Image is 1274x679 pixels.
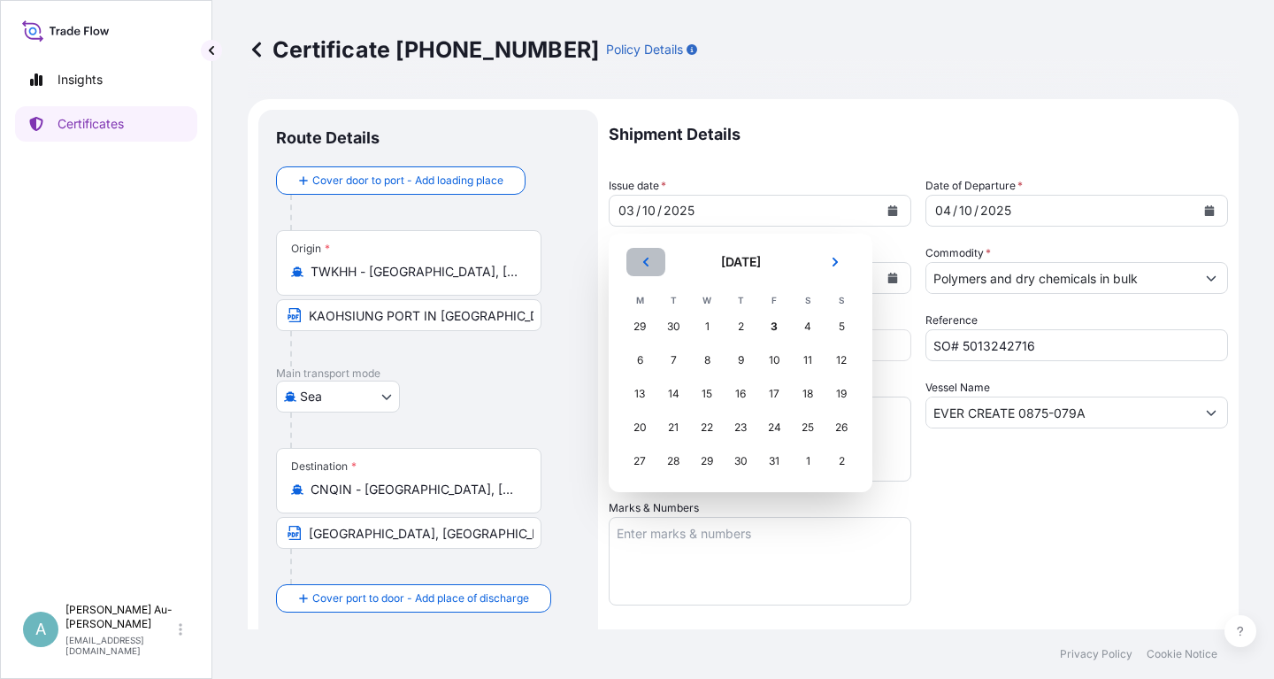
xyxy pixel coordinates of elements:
[758,445,790,477] div: Friday, 31 October 2025
[825,378,857,410] div: Sunday, 19 October 2025
[691,412,723,444] div: Wednesday, 22 October 2025
[725,311,756,343] div: Thursday, 2 October 2025
[623,290,858,478] table: October 2025
[758,412,790,444] div: Friday, 24 October 2025
[657,378,689,410] div: Tuesday, 14 October 2025
[691,344,723,376] div: Wednesday, 8 October 2025
[623,290,656,310] th: M
[657,344,689,376] div: Tuesday, 7 October 2025
[725,378,756,410] div: Thursday, 16 October 2025
[691,378,723,410] div: Wednesday, 15 October 2025
[825,311,857,343] div: Sunday, 5 October 2025
[825,445,857,477] div: Sunday, 2 November 2025
[657,445,689,477] div: Tuesday, 28 October 2025
[758,344,790,376] div: Friday, 10 October 2025
[792,344,824,376] div: Saturday, 11 October 2025
[792,412,824,444] div: Saturday, 25 October 2025
[792,445,824,477] div: Saturday, 1 November 2025
[624,378,656,410] div: Monday, 13 October 2025
[624,445,656,477] div: Monday, 27 October 2025
[724,290,757,310] th: T
[248,35,599,64] p: Certificate [PHONE_NUMBER]
[725,412,756,444] div: Thursday, 23 October 2025
[725,344,756,376] div: Thursday, 9 October 2025
[624,344,656,376] div: Monday, 6 October 2025
[624,311,656,343] div: Monday, 29 September 2025
[825,412,857,444] div: Sunday, 26 October 2025
[609,234,872,492] section: Calendar
[626,248,665,276] button: Previous
[758,311,790,343] div: Today, Friday, 3 October 2025 selected
[791,290,825,310] th: S
[757,290,791,310] th: F
[690,290,724,310] th: W
[656,290,690,310] th: T
[691,445,723,477] div: Wednesday, 29 October 2025
[825,290,858,310] th: S
[825,344,857,376] div: Sunday, 12 October 2025
[676,253,805,271] h2: [DATE]
[624,412,656,444] div: Monday, 20 October 2025
[657,311,689,343] div: Tuesday, 30 September 2025
[792,311,824,343] div: Saturday, 4 October 2025
[691,311,723,343] div: Wednesday, 1 October 2025
[606,41,683,58] p: Policy Details
[792,378,824,410] div: Saturday, 18 October 2025
[657,412,689,444] div: Tuesday, 21 October 2025
[816,248,855,276] button: Next
[623,248,858,478] div: October 2025
[758,378,790,410] div: Friday, 17 October 2025
[725,445,756,477] div: Thursday, 30 October 2025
